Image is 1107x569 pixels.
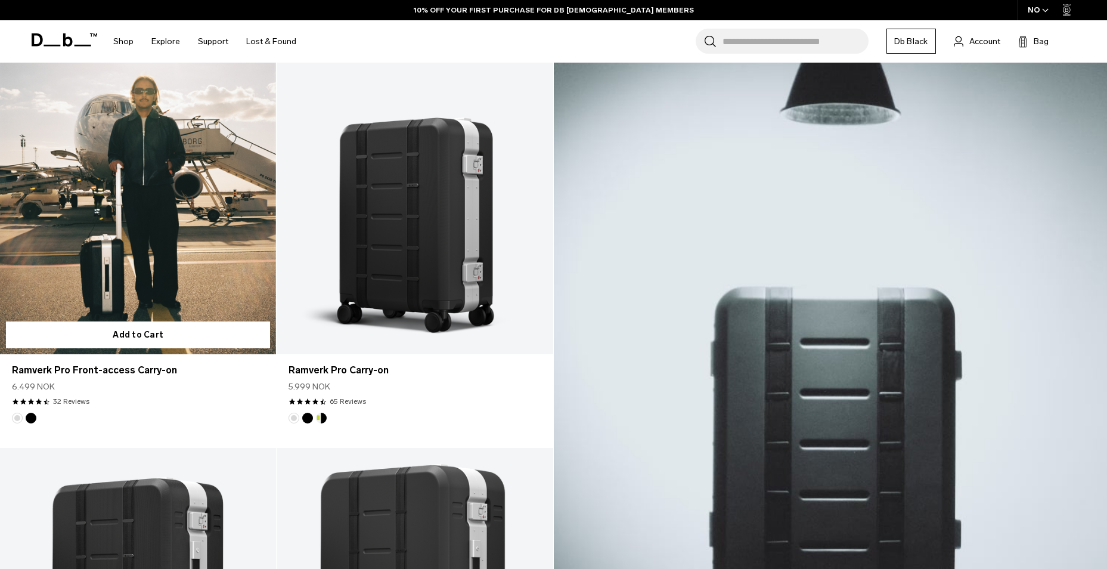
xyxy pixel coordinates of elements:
[198,20,228,63] a: Support
[151,20,180,63] a: Explore
[12,413,23,423] button: Silver
[246,20,296,63] a: Lost & Found
[26,413,36,423] button: Black Out
[316,413,327,423] button: Db x New Amsterdam Surf Association
[289,413,299,423] button: Silver
[12,363,264,378] a: Ramverk Pro Front-access Carry-on
[414,5,694,16] a: 10% OFF YOUR FIRST PURCHASE FOR DB [DEMOGRAPHIC_DATA] MEMBERS
[12,381,55,393] span: 6.499 NOK
[954,34,1000,48] a: Account
[53,396,89,407] a: 32 reviews
[1034,35,1049,48] span: Bag
[969,35,1000,48] span: Account
[6,321,270,348] button: Add to Cart
[1018,34,1049,48] button: Bag
[886,29,936,54] a: Db Black
[104,20,305,63] nav: Main Navigation
[289,363,541,378] a: Ramverk Pro Carry-on
[113,20,134,63] a: Shop
[277,47,553,354] a: Ramverk Pro Carry-on
[302,413,313,423] button: Black Out
[289,381,330,393] span: 5.999 NOK
[330,396,366,407] a: 65 reviews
